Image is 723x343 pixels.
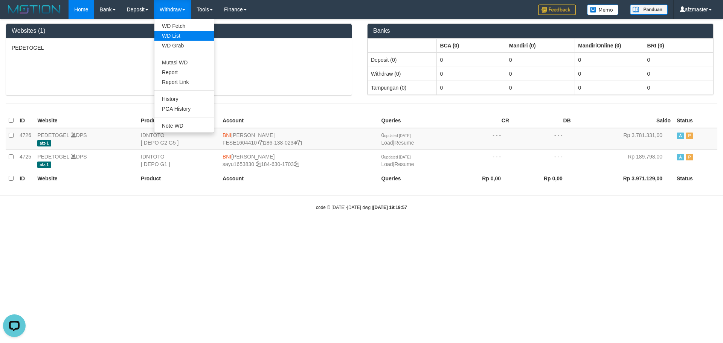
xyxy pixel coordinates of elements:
[630,5,668,15] img: panduan.png
[378,171,451,186] th: Queries
[138,128,220,150] td: IDNTOTO [ DEPO G2 G5 ]
[34,128,138,150] td: DPS
[506,38,575,53] th: Group: activate to sort column ascending
[368,53,437,67] td: Deposit (0)
[450,113,512,128] th: CR
[17,149,34,171] td: 4725
[574,128,674,150] td: Rp 3.781.331,00
[394,161,414,167] a: Resume
[381,132,414,146] span: |
[296,140,302,146] a: Copy 1861380234 to clipboard
[512,171,574,186] th: Rp 0,00
[686,133,693,139] span: Paused
[381,161,393,167] a: Load
[34,171,138,186] th: Website
[368,81,437,95] td: Tampungan (0)
[437,81,506,95] td: 0
[437,38,506,53] th: Group: activate to sort column ascending
[220,128,378,150] td: [PERSON_NAME] 186-138-0234
[154,41,214,50] a: WD Grab
[3,3,26,26] button: Open LiveChat chat widget
[381,154,411,160] span: 0
[644,53,713,67] td: 0
[450,149,512,171] td: - - -
[587,5,619,15] img: Button%20Memo.svg
[437,53,506,67] td: 0
[154,31,214,41] a: WD List
[154,58,214,67] a: Mutasi WD
[34,149,138,171] td: DPS
[450,171,512,186] th: Rp 0,00
[17,113,34,128] th: ID
[512,149,574,171] td: - - -
[223,154,231,160] span: BNI
[368,67,437,81] td: Withdraw (0)
[223,132,231,138] span: BNI
[575,53,644,67] td: 0
[506,81,575,95] td: 0
[644,38,713,53] th: Group: activate to sort column ascending
[381,154,414,167] span: |
[575,38,644,53] th: Group: activate to sort column ascending
[674,171,717,186] th: Status
[154,104,214,114] a: PGA History
[373,205,407,210] strong: [DATE] 19:19:57
[381,132,411,138] span: 0
[677,133,684,139] span: Active
[220,171,378,186] th: Account
[154,94,214,104] a: History
[575,67,644,81] td: 0
[575,81,644,95] td: 0
[12,27,346,34] h3: Websites (1)
[223,161,254,167] a: sayu1653830
[394,140,414,146] a: Resume
[223,140,257,146] a: FESE1604410
[154,21,214,31] a: WD Fetch
[316,205,407,210] small: code © [DATE]-[DATE] dwg |
[378,113,451,128] th: Queries
[154,121,214,131] a: Note WD
[294,161,299,167] a: Copy 1846301703 to clipboard
[12,44,346,52] p: PEDETOGEL
[437,67,506,81] td: 0
[37,132,69,138] a: PEDETOGEL
[644,81,713,95] td: 0
[138,171,220,186] th: Product
[574,113,674,128] th: Saldo
[138,113,220,128] th: Product
[381,140,393,146] a: Load
[506,67,575,81] td: 0
[154,77,214,87] a: Report Link
[644,67,713,81] td: 0
[34,113,138,128] th: Website
[37,154,69,160] a: PEDETOGEL
[37,162,51,168] span: afz-1
[220,149,378,171] td: [PERSON_NAME] 184-630-1703
[256,161,261,167] a: Copy sayu1653830 to clipboard
[258,140,264,146] a: Copy FESE1604410 to clipboard
[574,149,674,171] td: Rp 189.798,00
[686,154,693,160] span: Paused
[450,128,512,150] td: - - -
[574,171,674,186] th: Rp 3.971.129,00
[512,128,574,150] td: - - -
[373,27,708,34] h3: Banks
[384,134,410,138] span: updated [DATE]
[512,113,574,128] th: DB
[677,154,684,160] span: Active
[384,155,410,159] span: updated [DATE]
[17,128,34,150] td: 4726
[220,113,378,128] th: Account
[154,67,214,77] a: Report
[506,53,575,67] td: 0
[17,171,34,186] th: ID
[37,140,51,146] span: afz-1
[6,4,63,15] img: MOTION_logo.png
[674,113,717,128] th: Status
[368,38,437,53] th: Group: activate to sort column ascending
[138,149,220,171] td: IDNTOTO [ DEPO G1 ]
[538,5,576,15] img: Feedback.jpg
